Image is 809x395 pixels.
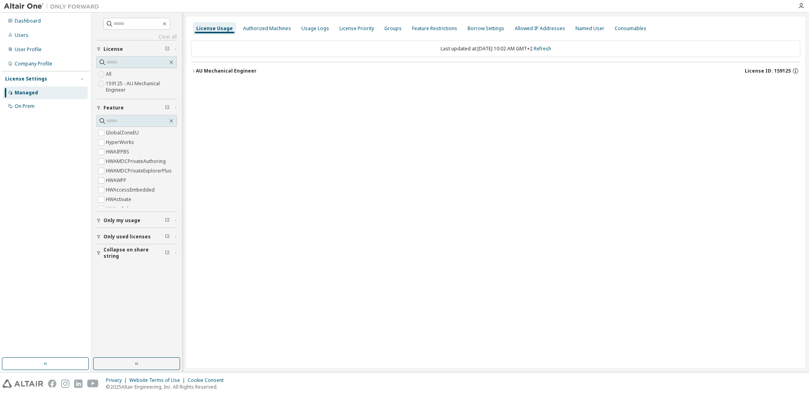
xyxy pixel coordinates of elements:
[15,61,52,67] div: Company Profile
[106,166,173,176] label: HWAMDCPrivateExplorerPlus
[191,62,800,80] button: AU Mechanical EngineerLicense ID: 159125
[2,380,43,388] img: altair_logo.svg
[165,250,170,256] span: Clear filter
[165,234,170,240] span: Clear filter
[412,25,457,32] div: Feature Restrictions
[104,247,165,259] span: Collapse on share string
[243,25,291,32] div: Authorized Machines
[339,25,374,32] div: License Priority
[106,383,228,390] p: © 2025 Altair Engineering, Inc. All Rights Reserved.
[301,25,329,32] div: Usage Logs
[106,176,128,185] label: HWAWPF
[106,69,113,79] label: All
[534,45,551,52] a: Refresh
[106,204,131,214] label: HWAcufwh
[61,380,69,388] img: instagram.svg
[104,46,123,52] span: License
[196,68,257,74] div: AU Mechanical Engineer
[96,212,177,229] button: Only my usage
[104,105,124,111] span: Feature
[96,244,177,262] button: Collapse on share string
[106,377,129,383] div: Privacy
[106,128,140,138] label: GlobalZoneEU
[106,138,136,147] label: HyperWorks
[96,40,177,58] button: License
[165,46,170,52] span: Clear filter
[15,32,29,38] div: Users
[129,377,188,383] div: Website Terms of Use
[468,25,504,32] div: Borrow Settings
[384,25,402,32] div: Groups
[745,68,791,74] span: License ID: 159125
[615,25,646,32] div: Consumables
[196,25,233,32] div: License Usage
[15,103,35,109] div: On Prem
[15,90,38,96] div: Managed
[104,217,140,224] span: Only my usage
[96,99,177,117] button: Feature
[106,147,131,157] label: HWAIFPBS
[96,34,177,40] a: Clear all
[106,157,167,166] label: HWAMDCPrivateAuthoring
[575,25,604,32] div: Named User
[106,79,177,95] label: 159125 - AU Mechanical Engineer
[191,40,800,57] div: Last updated at: [DATE] 10:02 AM GMT+2
[15,46,42,53] div: User Profile
[165,105,170,111] span: Clear filter
[165,217,170,224] span: Clear filter
[106,195,133,204] label: HWActivate
[5,76,47,82] div: License Settings
[515,25,565,32] div: Allowed IP Addresses
[74,380,82,388] img: linkedin.svg
[4,2,103,10] img: Altair One
[188,377,228,383] div: Cookie Consent
[15,18,41,24] div: Dashboard
[104,234,151,240] span: Only used licenses
[96,228,177,245] button: Only used licenses
[87,380,99,388] img: youtube.svg
[106,185,156,195] label: HWAccessEmbedded
[48,380,56,388] img: facebook.svg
